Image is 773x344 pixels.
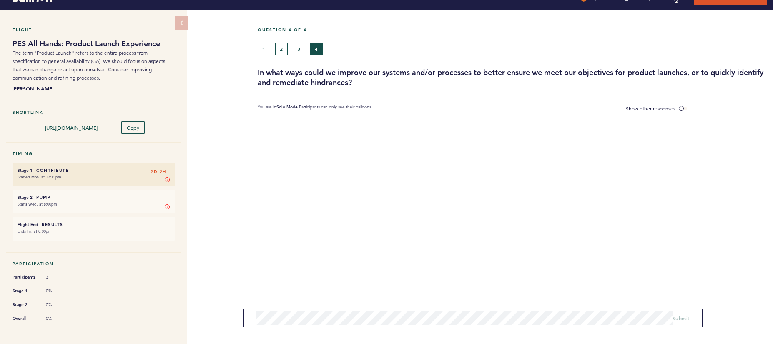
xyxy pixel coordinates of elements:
[151,168,166,176] span: 2D 2H
[13,27,175,33] h5: Flight
[18,222,38,227] small: Flight End
[310,43,323,55] button: 4
[121,121,145,134] button: Copy
[673,314,690,322] button: Submit
[46,288,71,294] span: 0%
[18,195,170,200] h6: - Pump
[13,39,175,49] h1: PES All Hands: Product Launch Experience
[13,151,175,156] h5: Timing
[46,302,71,308] span: 0%
[258,43,270,55] button: 1
[13,314,38,323] span: Overall
[18,174,61,180] time: Started Mon. at 12:15pm
[127,124,139,131] span: Copy
[46,316,71,321] span: 0%
[626,105,675,112] span: Show other responses
[276,104,299,110] b: Solo Mode.
[18,195,33,200] small: Stage 2
[13,287,38,295] span: Stage 1
[258,68,767,88] h3: In what ways could we improve our systems and/or processes to better ensure we meet our objective...
[258,104,372,113] p: You are in Participants can only see their balloons.
[13,84,175,93] b: [PERSON_NAME]
[18,222,170,227] h6: - Results
[293,43,305,55] button: 3
[46,274,71,280] span: 3
[18,168,33,173] small: Stage 1
[275,43,288,55] button: 2
[13,261,175,266] h5: Participation
[13,110,175,115] h5: Shortlink
[18,228,52,234] time: Ends Fri. at 8:00pm
[13,50,165,81] span: The term "Product Launch" refers to the entire process from specification to general availability...
[18,201,57,207] time: Starts Wed. at 8:00pm
[13,301,38,309] span: Stage 2
[673,315,690,321] span: Submit
[13,273,38,281] span: Participants
[18,168,170,173] h6: - Contribute
[258,27,767,33] h5: Question 4 of 4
